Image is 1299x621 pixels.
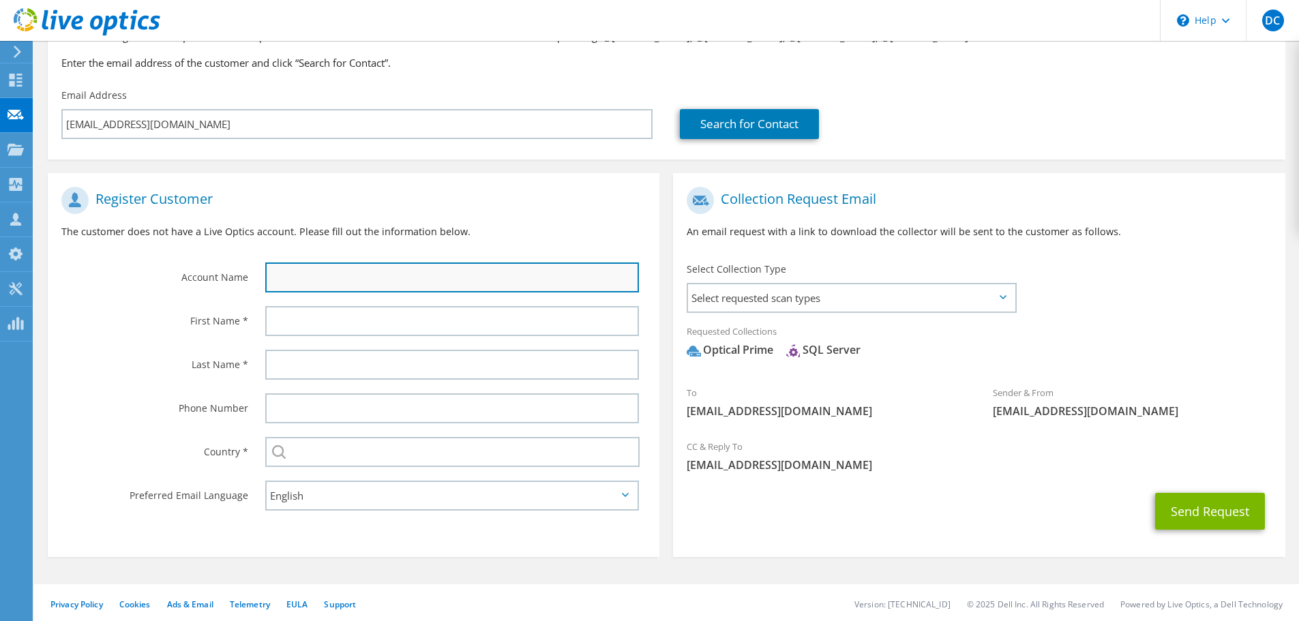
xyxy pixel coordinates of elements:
[61,89,127,102] label: Email Address
[967,599,1104,610] li: © 2025 Dell Inc. All Rights Reserved
[673,432,1285,479] div: CC & Reply To
[979,378,1285,425] div: Sender & From
[687,342,773,358] div: Optical Prime
[786,342,861,358] div: SQL Server
[687,224,1271,239] p: An email request with a link to download the collector will be sent to the customer as follows.
[688,284,1015,312] span: Select requested scan types
[119,599,151,610] a: Cookies
[1120,599,1283,610] li: Powered by Live Optics, a Dell Technology
[61,306,248,328] label: First Name *
[61,55,1272,70] h3: Enter the email address of the customer and click “Search for Contact”.
[230,599,270,610] a: Telemetry
[673,378,979,425] div: To
[1177,14,1189,27] svg: \n
[687,457,1271,472] span: [EMAIL_ADDRESS][DOMAIN_NAME]
[1262,10,1284,31] span: DC
[61,481,248,502] label: Preferred Email Language
[61,350,248,372] label: Last Name *
[324,599,356,610] a: Support
[687,262,786,276] label: Select Collection Type
[61,437,248,459] label: Country *
[687,187,1264,214] h1: Collection Request Email
[680,109,819,139] a: Search for Contact
[61,393,248,415] label: Phone Number
[167,599,213,610] a: Ads & Email
[61,224,646,239] p: The customer does not have a Live Optics account. Please fill out the information below.
[687,404,966,419] span: [EMAIL_ADDRESS][DOMAIN_NAME]
[286,599,308,610] a: EULA
[61,262,248,284] label: Account Name
[50,599,103,610] a: Privacy Policy
[673,317,1285,372] div: Requested Collections
[993,404,1272,419] span: [EMAIL_ADDRESS][DOMAIN_NAME]
[854,599,951,610] li: Version: [TECHNICAL_ID]
[61,187,639,214] h1: Register Customer
[1155,493,1265,530] button: Send Request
